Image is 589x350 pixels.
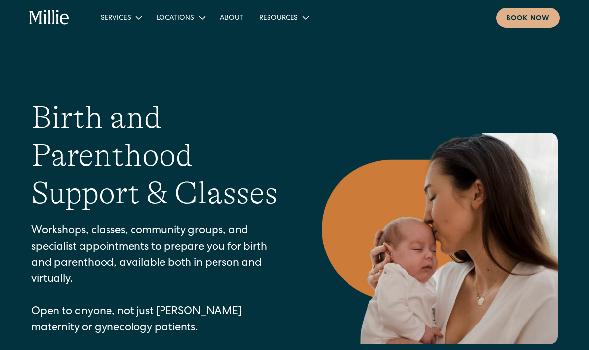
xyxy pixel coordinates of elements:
[251,9,316,25] div: Resources
[101,13,131,24] div: Services
[157,13,194,24] div: Locations
[322,133,558,344] img: Mother kissing her newborn on the forehead, capturing a peaceful moment of love and connection in...
[496,8,560,28] a: Book now
[31,99,283,212] h1: Birth and Parenthood Support & Classes
[93,9,149,25] div: Services
[506,14,550,24] div: Book now
[149,9,212,25] div: Locations
[29,10,69,25] a: home
[31,224,283,337] p: Workshops, classes, community groups, and specialist appointments to prepare you for birth and pa...
[212,9,251,25] a: About
[259,13,298,24] div: Resources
